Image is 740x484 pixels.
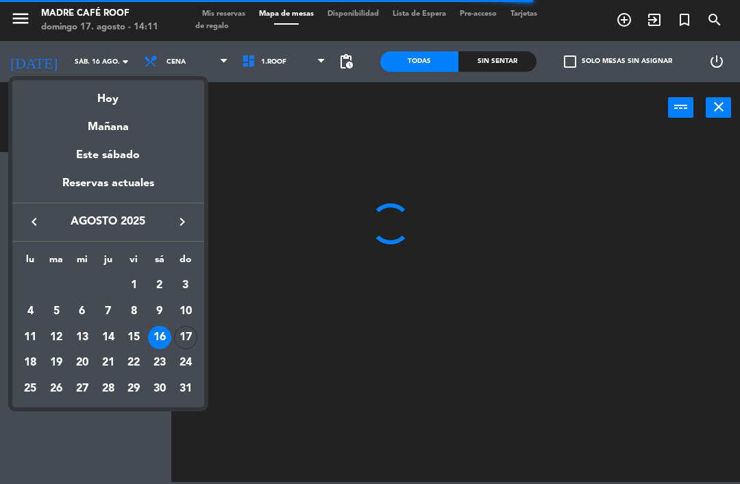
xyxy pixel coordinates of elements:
div: 12 [45,326,68,349]
span: agosto 2025 [47,213,170,231]
div: 11 [18,326,42,349]
div: 31 [174,377,197,400]
th: domingo [173,252,199,273]
td: 30 de agosto de 2025 [147,376,173,402]
td: 28 de agosto de 2025 [95,376,121,402]
td: 7 de agosto de 2025 [95,298,121,324]
div: 26 [45,377,68,400]
td: AGO. [18,272,121,298]
div: 27 [71,377,94,400]
td: 19 de agosto de 2025 [43,350,69,376]
div: 20 [71,351,94,374]
td: 2 de agosto de 2025 [147,272,173,298]
div: 28 [97,377,120,400]
div: Mañana [12,108,204,136]
td: 8 de agosto de 2025 [121,298,147,324]
div: 7 [97,300,120,323]
div: 16 [148,326,171,349]
div: 8 [122,300,145,323]
button: keyboard_arrow_left [22,213,47,231]
th: viernes [121,252,147,273]
div: 24 [174,351,197,374]
div: 23 [148,351,171,374]
td: 13 de agosto de 2025 [69,324,95,351]
div: 15 [122,326,145,349]
td: 5 de agosto de 2025 [43,298,69,324]
div: 29 [122,377,145,400]
div: 22 [122,351,145,374]
td: 25 de agosto de 2025 [18,376,44,402]
th: miércoles [69,252,95,273]
td: 23 de agosto de 2025 [147,350,173,376]
th: jueves [95,252,121,273]
td: 21 de agosto de 2025 [95,350,121,376]
td: 6 de agosto de 2025 [69,298,95,324]
td: 3 de agosto de 2025 [173,272,199,298]
td: 16 de agosto de 2025 [147,324,173,351]
div: Este sábado [12,136,204,175]
div: 2 [148,274,171,297]
td: 29 de agosto de 2025 [121,376,147,402]
td: 14 de agosto de 2025 [95,324,121,351]
div: Hoy [12,80,204,108]
td: 20 de agosto de 2025 [69,350,95,376]
div: 21 [97,351,120,374]
div: 14 [97,326,120,349]
td: 27 de agosto de 2025 [69,376,95,402]
div: 13 [71,326,94,349]
td: 15 de agosto de 2025 [121,324,147,351]
td: 11 de agosto de 2025 [18,324,44,351]
div: 1 [122,274,145,297]
div: 4 [18,300,42,323]
td: 10 de agosto de 2025 [173,298,199,324]
div: 5 [45,300,68,323]
td: 22 de agosto de 2025 [121,350,147,376]
button: keyboard_arrow_right [170,213,195,231]
td: 24 de agosto de 2025 [173,350,199,376]
div: 17 [174,326,197,349]
div: Reservas actuales [12,175,204,203]
td: 26 de agosto de 2025 [43,376,69,402]
th: lunes [18,252,44,273]
td: 31 de agosto de 2025 [173,376,199,402]
i: keyboard_arrow_left [26,214,42,230]
th: sábado [147,252,173,273]
td: 1 de agosto de 2025 [121,272,147,298]
div: 6 [71,300,94,323]
div: 30 [148,377,171,400]
th: martes [43,252,69,273]
td: 4 de agosto de 2025 [18,298,44,324]
div: 25 [18,377,42,400]
td: 9 de agosto de 2025 [147,298,173,324]
div: 3 [174,274,197,297]
i: keyboard_arrow_right [174,214,190,230]
div: 19 [45,351,68,374]
td: 18 de agosto de 2025 [18,350,44,376]
div: 10 [174,300,197,323]
div: 9 [148,300,171,323]
td: 12 de agosto de 2025 [43,324,69,351]
td: 17 de agosto de 2025 [173,324,199,351]
div: 18 [18,351,42,374]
